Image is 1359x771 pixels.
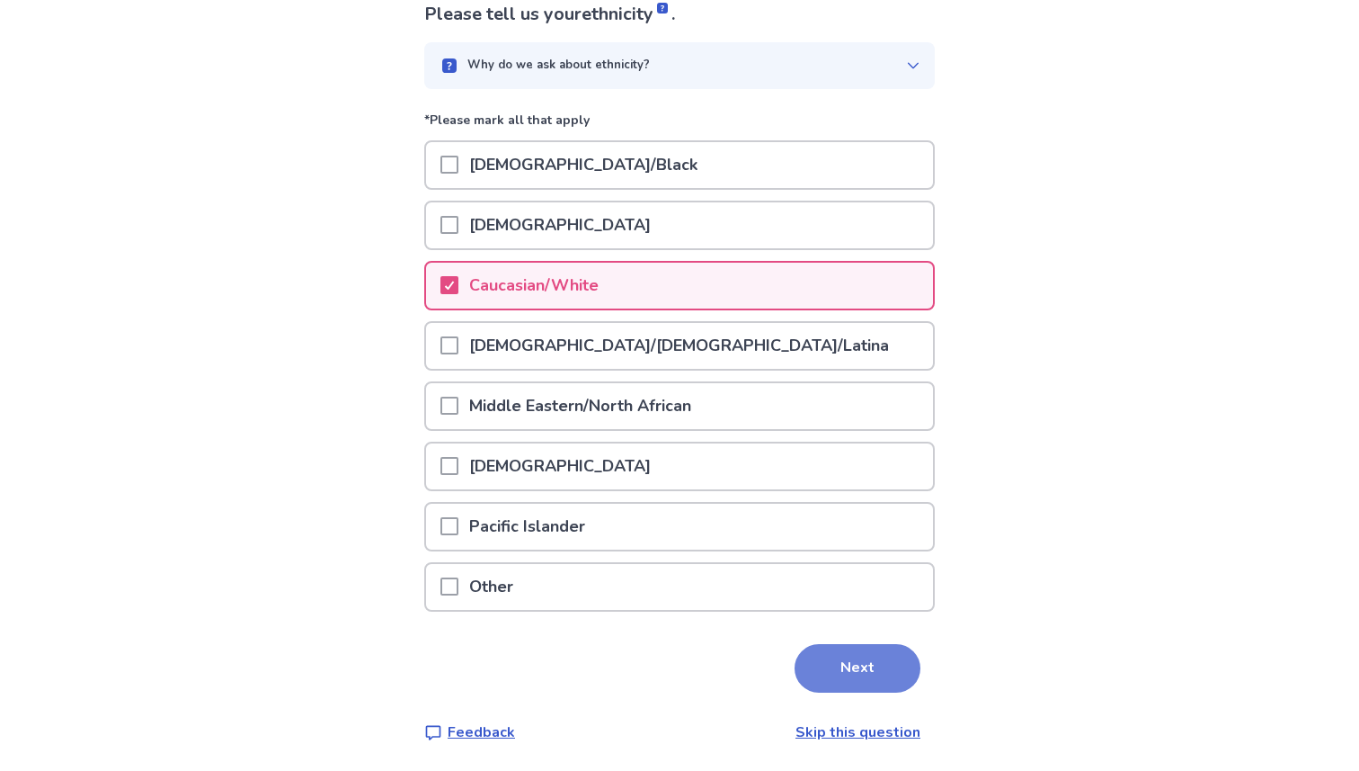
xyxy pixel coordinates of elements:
[458,444,662,489] p: [DEMOGRAPHIC_DATA]
[424,722,515,743] a: Feedback
[458,142,708,188] p: [DEMOGRAPHIC_DATA]/Black
[795,644,920,693] button: Next
[448,722,515,743] p: Feedback
[795,722,920,742] a: Skip this question
[458,323,900,369] p: [DEMOGRAPHIC_DATA]/[DEMOGRAPHIC_DATA]/Latina
[424,111,935,140] p: *Please mark all that apply
[458,263,609,309] p: Caucasian/White
[458,504,596,550] p: Pacific Islander
[467,57,650,75] p: Why do we ask about ethnicity?
[458,564,524,610] p: Other
[582,2,671,26] span: ethnicity
[458,383,702,429] p: Middle Eastern/North African
[424,1,935,28] p: Please tell us your .
[458,202,662,248] p: [DEMOGRAPHIC_DATA]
